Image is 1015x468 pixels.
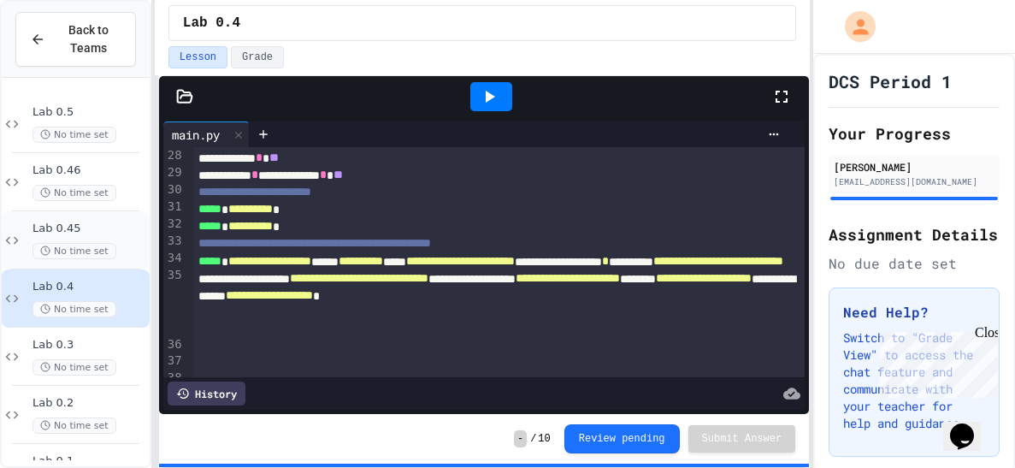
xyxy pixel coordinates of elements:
[564,424,680,453] button: Review pending
[32,338,146,352] span: Lab 0.3
[163,147,185,164] div: 28
[163,181,185,198] div: 30
[163,352,185,370] div: 37
[829,69,952,93] h1: DCS Period 1
[843,329,985,432] p: Switch to "Grade View" to access the chat feature and communicate with your teacher for help and ...
[834,159,994,175] div: [PERSON_NAME]
[32,301,116,317] span: No time set
[32,105,146,120] span: Lab 0.5
[32,359,116,376] span: No time set
[827,7,880,46] div: My Account
[32,185,116,201] span: No time set
[15,12,136,67] button: Back to Teams
[943,400,998,451] iframe: chat widget
[32,418,116,434] span: No time set
[834,175,994,188] div: [EMAIL_ADDRESS][DOMAIN_NAME]
[688,425,796,453] button: Submit Answer
[829,222,1000,246] h2: Assignment Details
[7,7,118,109] div: Chat with us now!Close
[32,127,116,143] span: No time set
[183,13,240,33] span: Lab 0.4
[32,243,116,259] span: No time set
[163,267,185,335] div: 35
[163,370,185,387] div: 38
[163,216,185,233] div: 32
[231,46,284,68] button: Grade
[56,21,121,57] span: Back to Teams
[163,121,250,147] div: main.py
[163,126,228,144] div: main.py
[32,163,146,178] span: Lab 0.46
[829,121,1000,145] h2: Your Progress
[514,430,527,447] span: -
[32,396,146,411] span: Lab 0.2
[163,198,185,216] div: 31
[163,336,185,353] div: 36
[873,325,998,398] iframe: chat widget
[163,164,185,181] div: 29
[32,222,146,236] span: Lab 0.45
[530,432,536,446] span: /
[32,280,146,294] span: Lab 0.4
[168,46,227,68] button: Lesson
[829,253,1000,274] div: No due date set
[702,432,782,446] span: Submit Answer
[168,382,245,406] div: History
[163,233,185,250] div: 33
[538,432,550,446] span: 10
[843,302,985,323] h3: Need Help?
[163,250,185,267] div: 34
